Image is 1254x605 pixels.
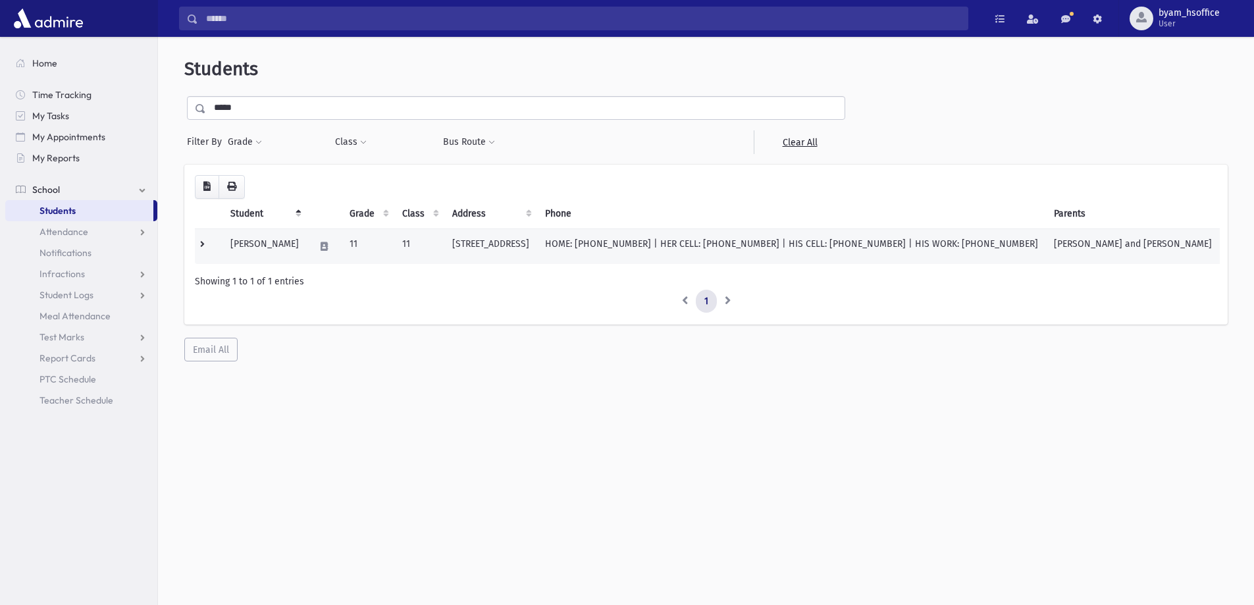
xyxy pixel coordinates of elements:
[5,305,157,327] a: Meal Attendance
[219,175,245,199] button: Print
[184,58,258,80] span: Students
[334,130,367,154] button: Class
[342,228,394,264] td: 11
[1046,228,1220,264] td: [PERSON_NAME] and [PERSON_NAME]
[394,199,444,229] th: Class: activate to sort column ascending
[222,199,307,229] th: Student: activate to sort column descending
[39,352,95,364] span: Report Cards
[32,89,91,101] span: Time Tracking
[5,348,157,369] a: Report Cards
[444,228,537,264] td: [STREET_ADDRESS]
[5,242,157,263] a: Notifications
[5,200,153,221] a: Students
[39,268,85,280] span: Infractions
[39,331,84,343] span: Test Marks
[5,147,157,169] a: My Reports
[5,327,157,348] a: Test Marks
[5,390,157,411] a: Teacher Schedule
[5,221,157,242] a: Attendance
[227,130,263,154] button: Grade
[1046,199,1220,229] th: Parents
[39,226,88,238] span: Attendance
[5,84,157,105] a: Time Tracking
[5,179,157,200] a: School
[5,53,157,74] a: Home
[754,130,845,154] a: Clear All
[32,110,69,122] span: My Tasks
[184,338,238,361] button: Email All
[1159,18,1220,29] span: User
[5,263,157,284] a: Infractions
[5,105,157,126] a: My Tasks
[5,284,157,305] a: Student Logs
[5,369,157,390] a: PTC Schedule
[537,199,1046,229] th: Phone
[39,373,96,385] span: PTC Schedule
[32,57,57,69] span: Home
[32,131,105,143] span: My Appointments
[39,394,113,406] span: Teacher Schedule
[222,228,307,264] td: [PERSON_NAME]
[39,247,91,259] span: Notifications
[187,135,227,149] span: Filter By
[537,228,1046,264] td: HOME: [PHONE_NUMBER] | HER CELL: [PHONE_NUMBER] | HIS CELL: [PHONE_NUMBER] | HIS WORK: [PHONE_NUM...
[195,175,219,199] button: CSV
[32,152,80,164] span: My Reports
[394,228,444,264] td: 11
[11,5,86,32] img: AdmirePro
[442,130,496,154] button: Bus Route
[342,199,394,229] th: Grade: activate to sort column ascending
[1159,8,1220,18] span: byam_hsoffice
[444,199,537,229] th: Address: activate to sort column ascending
[195,275,1217,288] div: Showing 1 to 1 of 1 entries
[696,290,717,313] a: 1
[198,7,968,30] input: Search
[39,205,76,217] span: Students
[32,184,60,196] span: School
[39,289,93,301] span: Student Logs
[5,126,157,147] a: My Appointments
[39,310,111,322] span: Meal Attendance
